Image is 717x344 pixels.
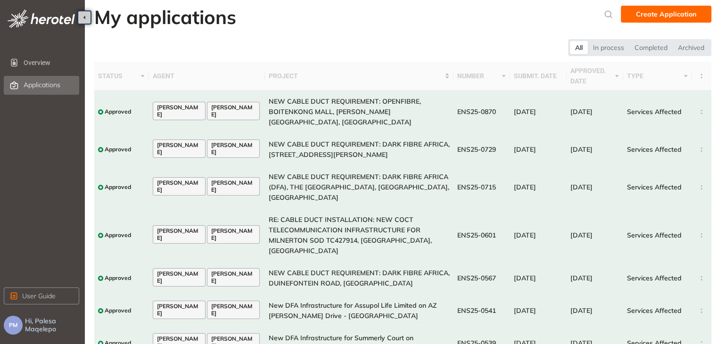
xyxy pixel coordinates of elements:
[105,146,131,153] span: Approved
[25,317,81,333] span: Hi, Palesa Maqelepo
[157,228,201,241] span: [PERSON_NAME]
[570,274,593,282] span: [DATE]
[265,62,453,90] th: project
[514,231,536,239] span: [DATE]
[269,301,437,320] span: New DFA Infrastructure for Assupol Life Limited on AZ [PERSON_NAME] Drive - [GEOGRAPHIC_DATA]
[457,231,496,239] span: ENS25-0601
[105,275,131,281] span: Approved
[636,9,696,19] span: Create Application
[510,62,567,90] th: submit. date
[627,183,682,191] span: Services Affected
[22,291,56,301] span: User Guide
[570,145,593,154] span: [DATE]
[453,62,510,90] th: number
[514,145,536,154] span: [DATE]
[457,71,499,81] span: number
[629,41,673,54] div: Completed
[457,145,496,154] span: ENS25-0729
[149,62,265,90] th: agent
[8,9,75,28] img: logo
[94,6,236,28] h2: My applications
[570,183,593,191] span: [DATE]
[211,180,255,193] span: [PERSON_NAME]
[627,274,682,282] span: Services Affected
[627,107,682,116] span: Services Affected
[269,97,421,126] span: NEW CABLE DUCT REQUIREMENT: OPENFIBRE, BOITENKONG MALL, [PERSON_NAME][GEOGRAPHIC_DATA], [GEOGRAPH...
[105,184,131,190] span: Approved
[570,41,588,54] div: All
[269,215,432,255] span: RE: CABLE DUCT INSTALLATION: NEW COCT TELECOMMUNICATION INFRASTRUCTURE FOR MILNERTON SOD TC427914...
[514,306,536,315] span: [DATE]
[211,270,255,284] span: [PERSON_NAME]
[627,145,682,154] span: Services Affected
[570,66,612,86] span: approved. date
[4,287,79,304] button: User Guide
[627,71,681,81] span: type
[98,71,138,81] span: status
[457,274,496,282] span: ENS25-0567
[157,303,201,317] span: [PERSON_NAME]
[105,108,131,115] span: Approved
[105,232,131,238] span: Approved
[457,107,496,116] span: ENS25-0870
[211,142,255,156] span: [PERSON_NAME]
[570,306,593,315] span: [DATE]
[567,62,623,90] th: approved. date
[157,270,201,284] span: [PERSON_NAME]
[673,41,709,54] div: Archived
[157,142,201,156] span: [PERSON_NAME]
[457,306,496,315] span: ENS25-0541
[570,107,593,116] span: [DATE]
[4,316,23,335] button: PM
[24,81,60,89] span: Applications
[9,322,17,328] span: PM
[269,172,449,202] span: NEW CABLE DUCT REQUIREMENT: DARK FIBRE AFRICA (DFA), THE [GEOGRAPHIC_DATA], [GEOGRAPHIC_DATA], [G...
[627,231,682,239] span: Services Affected
[157,104,201,118] span: [PERSON_NAME]
[514,107,536,116] span: [DATE]
[588,41,629,54] div: In process
[24,53,77,72] span: Overview
[94,62,149,90] th: status
[514,183,536,191] span: [DATE]
[514,274,536,282] span: [DATE]
[211,303,255,317] span: [PERSON_NAME]
[105,307,131,314] span: Approved
[269,71,443,81] span: project
[157,180,201,193] span: [PERSON_NAME]
[621,6,711,23] button: Create Application
[211,104,255,118] span: [PERSON_NAME]
[457,183,496,191] span: ENS25-0715
[269,140,450,159] span: NEW CABLE DUCT REQUIREMENT: DARK FIBRE AFRICA, [STREET_ADDRESS][PERSON_NAME]
[269,269,450,287] span: NEW CABLE DUCT REQUIREMENT: DARK FIBRE AFRICA, DUINEFONTEIN ROAD, [GEOGRAPHIC_DATA]
[570,231,593,239] span: [DATE]
[623,62,692,90] th: type
[627,306,682,315] span: Services Affected
[211,228,255,241] span: [PERSON_NAME]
